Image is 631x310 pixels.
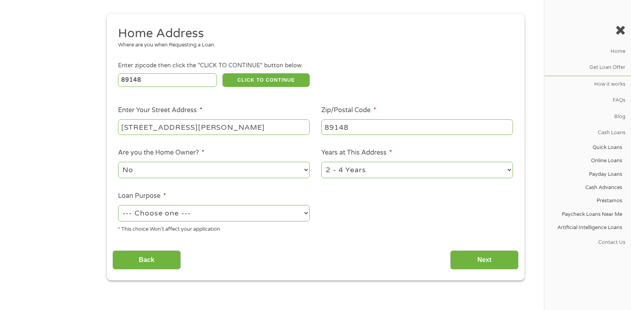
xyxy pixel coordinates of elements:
[545,207,627,221] a: Paycheck Loans Near Me
[118,41,507,49] div: Where are you when Requesting a Loan.
[545,194,627,207] a: Préstamos
[112,250,181,270] input: Back
[118,149,204,157] label: Are you the Home Owner?
[321,106,376,115] label: Zip/Postal Code
[545,141,627,154] a: Quick Loans
[118,26,507,42] h2: Home Address
[545,125,631,141] a: Cash Loans
[545,221,627,234] a: Artificial Intelligence Loans
[545,93,631,109] a: FAQs
[118,192,166,200] label: Loan Purpose
[118,223,310,234] div: * This choice Won’t affect your application
[222,73,310,87] button: CLICK TO CONTINUE
[118,61,513,70] div: Enter zipcode then click the "CLICK TO CONTINUE" button below.
[545,154,627,167] a: Online Loans
[450,250,519,270] input: Next
[118,73,217,87] input: Enter Zipcode (e.g 01510)
[321,149,392,157] label: Years at This Address
[545,109,631,125] a: Blog
[545,168,627,181] a: Payday Loans
[545,43,631,59] a: Home
[118,106,202,115] label: Enter Your Street Address
[545,60,631,76] a: Get Loan Offer
[118,119,310,135] input: 1 Main Street
[545,234,631,250] a: Contact Us
[545,181,627,194] a: Cash Advances
[545,76,631,92] a: How it works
